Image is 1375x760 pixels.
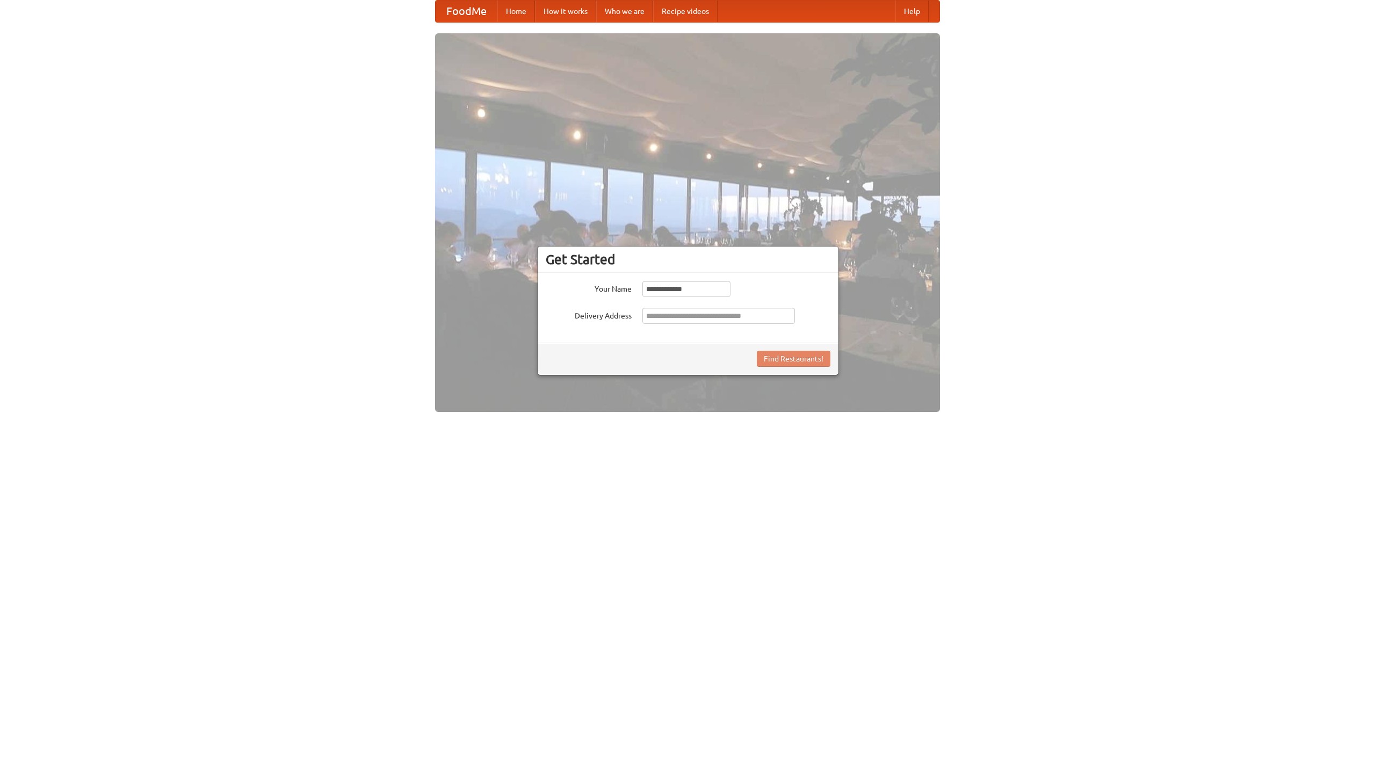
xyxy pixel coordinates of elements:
button: Find Restaurants! [757,351,830,367]
a: Home [497,1,535,22]
label: Your Name [546,281,632,294]
label: Delivery Address [546,308,632,321]
a: Who we are [596,1,653,22]
a: Help [895,1,929,22]
h3: Get Started [546,251,830,267]
a: Recipe videos [653,1,718,22]
a: FoodMe [436,1,497,22]
a: How it works [535,1,596,22]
